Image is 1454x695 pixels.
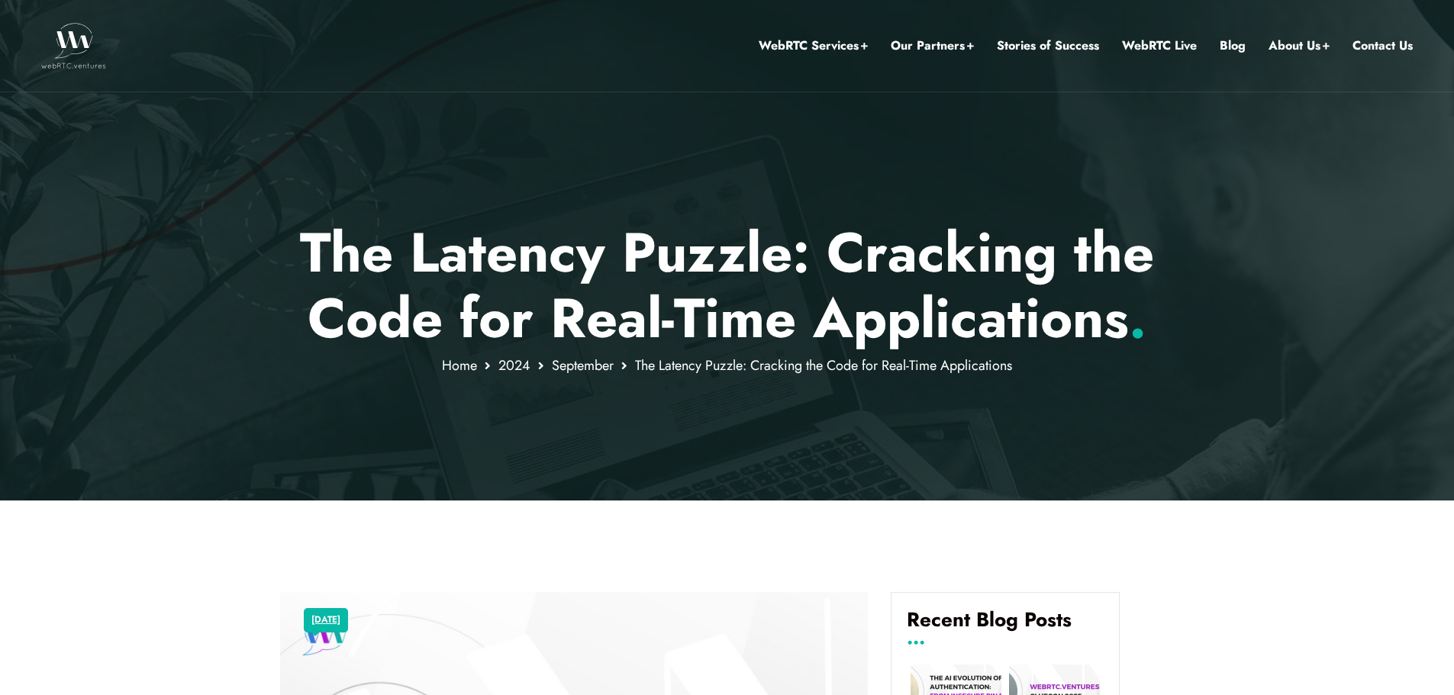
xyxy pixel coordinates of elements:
[1129,278,1146,358] span: .
[311,610,340,630] a: [DATE]
[1220,36,1246,56] a: Blog
[552,356,614,375] a: September
[891,36,974,56] a: Our Partners
[442,356,477,375] a: Home
[907,608,1104,643] h4: Recent Blog Posts
[635,356,1012,375] span: The Latency Puzzle: Cracking the Code for Real-Time Applications
[1122,36,1197,56] a: WebRTC Live
[759,36,868,56] a: WebRTC Services
[41,23,106,69] img: WebRTC.ventures
[1352,36,1413,56] a: Contact Us
[997,36,1099,56] a: Stories of Success
[498,356,530,375] a: 2024
[1269,36,1330,56] a: About Us
[280,220,1174,352] p: The Latency Puzzle: Cracking the Code for Real-Time Applications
